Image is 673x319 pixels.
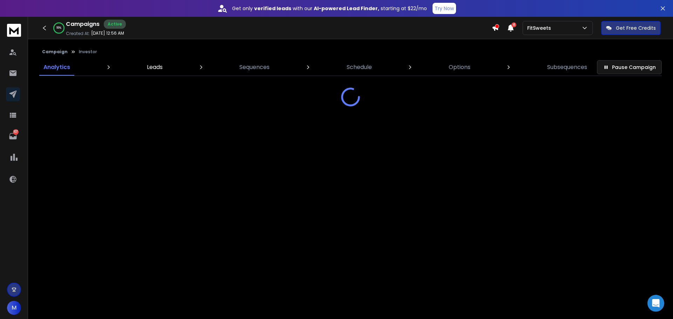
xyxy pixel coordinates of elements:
button: Pause Campaign [597,60,662,74]
a: 107 [6,129,20,143]
h1: Campaigns [66,20,100,28]
p: Leads [147,63,163,71]
p: 107 [13,129,19,135]
div: Open Intercom Messenger [647,295,664,312]
a: Leads [143,59,167,76]
button: Campaign [42,49,68,55]
p: Subsequences [547,63,587,71]
a: Options [444,59,475,76]
p: FitSweets [527,25,554,32]
p: Try Now [435,5,454,12]
img: logo [7,24,21,37]
button: Try Now [433,3,456,14]
p: [DATE] 12:56 AM [91,30,124,36]
a: Analytics [39,59,74,76]
button: M [7,301,21,315]
p: Get only with our starting at $22/mo [232,5,427,12]
p: Created At: [66,31,90,36]
strong: AI-powered Lead Finder, [314,5,379,12]
a: Subsequences [543,59,591,76]
p: Schedule [347,63,372,71]
p: Analytics [43,63,70,71]
p: Get Free Credits [616,25,656,32]
strong: verified leads [254,5,291,12]
p: Options [449,63,470,71]
div: Active [104,20,126,29]
button: Get Free Credits [601,21,661,35]
span: 4 [511,22,516,27]
p: Investor [79,49,97,55]
a: Sequences [235,59,274,76]
p: 99 % [56,26,61,30]
p: Sequences [239,63,270,71]
a: Schedule [342,59,376,76]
